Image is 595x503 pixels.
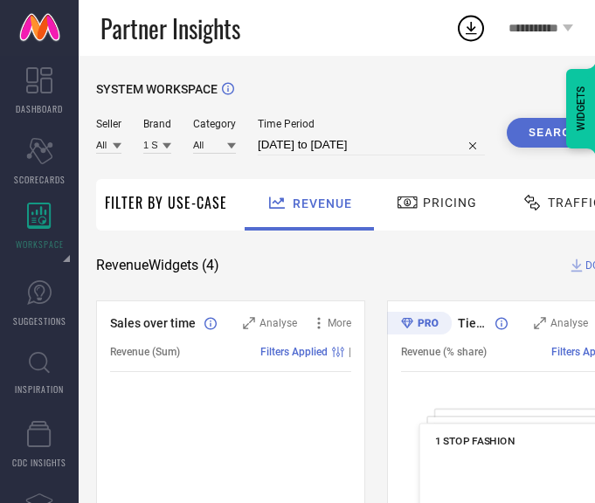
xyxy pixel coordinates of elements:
span: 1 STOP FASHION [435,435,515,447]
span: Seller [96,118,121,130]
span: Brand [143,118,171,130]
svg: Zoom [243,317,255,329]
span: More [328,317,351,329]
div: Premium [387,312,452,338]
span: Tier Wise Transactions [458,316,487,330]
span: Revenue Widgets ( 4 ) [96,257,219,274]
span: SCORECARDS [14,173,66,186]
div: Open download list [455,12,487,44]
span: INSPIRATION [15,382,64,396]
span: SUGGESTIONS [13,314,66,327]
span: Filters Applied [260,346,328,358]
span: WORKSPACE [16,238,64,251]
span: Partner Insights [100,10,240,46]
span: DASHBOARD [16,102,63,115]
span: | [349,346,351,358]
span: Category [193,118,236,130]
span: Revenue (Sum) [110,346,180,358]
span: CDC INSIGHTS [12,456,66,469]
span: Revenue (% share) [401,346,487,358]
span: Analyse [550,317,588,329]
span: Pricing [423,196,477,210]
span: Time Period [258,118,485,130]
span: Analyse [259,317,297,329]
span: Filter By Use-Case [105,192,227,213]
span: SYSTEM WORKSPACE [96,82,218,96]
span: Sales over time [110,316,196,330]
svg: Zoom [534,317,546,329]
input: Select time period [258,134,485,155]
span: Revenue [293,196,352,210]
